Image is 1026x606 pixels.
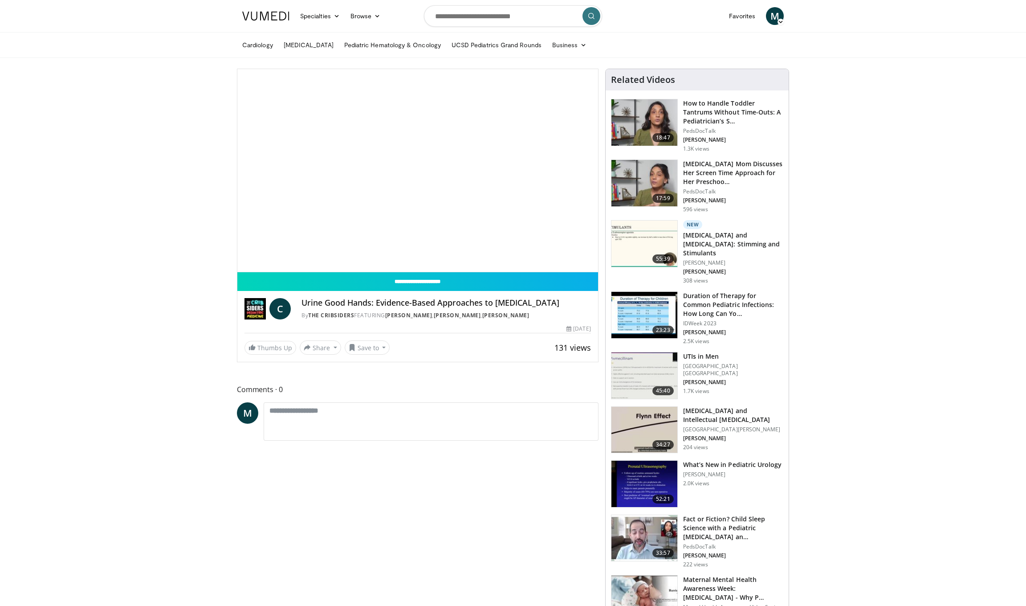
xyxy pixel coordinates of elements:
[683,291,783,318] h3: Duration of Therapy for Common Pediatric Infections: How Long Can Yo…
[683,543,783,550] p: PedsDocTalk
[611,160,783,213] a: 17:59 [MEDICAL_DATA] Mom Discusses Her Screen Time Approach for Her Preschoo… PedsDocTalk [PERSON...
[683,136,783,143] p: [PERSON_NAME]
[683,552,783,559] p: [PERSON_NAME]
[482,311,529,319] a: [PERSON_NAME]
[683,471,782,478] p: [PERSON_NAME]
[683,406,783,424] h3: [MEDICAL_DATA] and Intellectual [MEDICAL_DATA]
[434,311,481,319] a: [PERSON_NAME]
[611,99,677,146] img: 50ea502b-14b0-43c2-900c-1755f08e888a.150x105_q85_crop-smart_upscale.jpg
[611,352,677,399] img: 74613b7e-5bf6-46a9-bdeb-c4eecc642b54.150x105_q85_crop-smart_upscale.jpg
[766,7,784,25] a: M
[683,160,783,186] h3: [MEDICAL_DATA] Mom Discusses Her Screen Time Approach for Her Preschoo…
[566,325,590,333] div: [DATE]
[683,277,708,284] p: 308 views
[652,495,674,504] span: 52:21
[683,352,783,361] h3: UTIs in Men
[683,426,783,433] p: [GEOGRAPHIC_DATA][PERSON_NAME]
[652,326,674,335] span: 23:23
[547,36,592,54] a: Business
[611,292,677,338] img: e1c5528f-ea3e-4198-aec8-51b2a8490044.150x105_q85_crop-smart_upscale.jpg
[345,340,390,355] button: Save to
[300,340,341,355] button: Share
[724,7,761,25] a: Favorites
[683,575,783,602] h3: Maternal Mental Health Awareness Week: [MEDICAL_DATA] - Why P…
[611,220,783,284] a: 55:39 New [MEDICAL_DATA] and [MEDICAL_DATA]: Stimming and Stimulants [PERSON_NAME] [PERSON_NAME] ...
[683,379,783,386] p: [PERSON_NAME]
[683,460,782,469] h3: What’s New in Pediatric Urology
[237,402,258,424] a: M
[683,188,783,195] p: PedsDocTalk
[683,435,783,442] p: [PERSON_NAME]
[611,99,783,152] a: 18:47 How to Handle Toddler Tantrums Without Time-Outs: A Pediatrician’s S… PedsDocTalk [PERSON_N...
[652,549,674,557] span: 33:57
[385,311,432,319] a: [PERSON_NAME]
[683,268,783,275] p: [PERSON_NAME]
[269,298,291,319] a: C
[683,197,783,204] p: [PERSON_NAME]
[611,221,677,267] img: d36e463e-79e1-402d-9e36-b355bbb887a9.150x105_q85_crop-smart_upscale.jpg
[611,406,783,454] a: 34:27 [MEDICAL_DATA] and Intellectual [MEDICAL_DATA] [GEOGRAPHIC_DATA][PERSON_NAME] [PERSON_NAME]...
[339,36,446,54] a: Pediatric Hematology & Oncology
[683,515,783,541] h3: Fact or Fiction? Child Sleep Science with a Pediatric [MEDICAL_DATA] an…
[683,338,709,345] p: 2.5K views
[237,69,598,272] video-js: Video Player
[242,12,289,20] img: VuMedi Logo
[683,363,783,377] p: [GEOGRAPHIC_DATA] [GEOGRAPHIC_DATA]
[652,194,674,203] span: 17:59
[683,99,783,126] h3: How to Handle Toddler Tantrums Without Time-Outs: A Pediatrician’s S…
[652,133,674,142] span: 18:47
[554,342,591,353] span: 131 views
[295,7,345,25] a: Specialties
[683,388,709,395] p: 1.7K views
[611,160,677,206] img: 545bfb05-4c46-43eb-a600-77e1c8216bd9.150x105_q85_crop-smart_upscale.jpg
[652,386,674,395] span: 45:40
[446,36,547,54] a: UCSD Pediatrics Grand Rounds
[683,259,783,266] p: [PERSON_NAME]
[237,36,278,54] a: Cardiology
[683,206,708,213] p: 596 views
[683,320,783,327] p: IDWeek 2023
[683,329,783,336] p: [PERSON_NAME]
[683,220,703,229] p: New
[611,461,677,507] img: i4cJuXWs3HyaTjt34xMDoxOjA4MTsiGN.150x105_q85_crop-smart_upscale.jpg
[244,341,296,355] a: Thumbs Up
[301,298,591,308] h4: Urine Good Hands: Evidence-Based Approaches to [MEDICAL_DATA]
[345,7,386,25] a: Browse
[611,407,677,453] img: 9f69a084-8339-4b8e-8b36-c2e334490e43.150x105_q85_crop-smart_upscale.jpg
[683,145,709,152] p: 1.3K views
[652,254,674,263] span: 55:39
[424,5,602,27] input: Search topics, interventions
[683,561,708,568] p: 222 views
[611,515,783,568] a: 33:57 Fact or Fiction? Child Sleep Science with a Pediatric [MEDICAL_DATA] an… PedsDocTalk [PERSO...
[683,480,709,487] p: 2.0K views
[611,352,783,399] a: 45:40 UTIs in Men [GEOGRAPHIC_DATA] [GEOGRAPHIC_DATA] [PERSON_NAME] 1.7K views
[308,311,354,319] a: The Cribsiders
[237,384,598,395] span: Comments 0
[278,36,339,54] a: [MEDICAL_DATA]
[611,515,677,561] img: 7c25422e-25d9-4e7d-a3e9-897d176955e7.150x105_q85_crop-smart_upscale.jpg
[683,127,783,135] p: PedsDocTalk
[611,291,783,345] a: 23:23 Duration of Therapy for Common Pediatric Infections: How Long Can Yo… IDWeek 2023 [PERSON_N...
[611,74,675,85] h4: Related Videos
[244,298,266,319] img: The Cribsiders
[301,311,591,319] div: By FEATURING , ,
[683,231,783,258] h3: [MEDICAL_DATA] and [MEDICAL_DATA]: Stimming and Stimulants
[611,460,783,508] a: 52:21 What’s New in Pediatric Urology [PERSON_NAME] 2.0K views
[652,440,674,449] span: 34:27
[683,444,708,451] p: 204 views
